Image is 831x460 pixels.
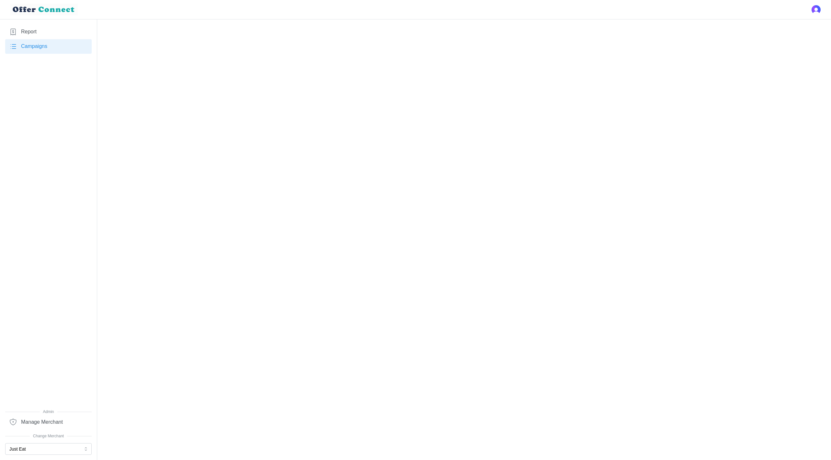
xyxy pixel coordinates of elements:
span: Report [21,28,37,36]
img: 's logo [812,5,821,14]
a: Report [5,25,92,39]
span: Change Merchant [5,433,92,439]
button: Just Eat [5,443,92,455]
a: Manage Merchant [5,415,92,429]
a: Campaigns [5,39,92,54]
span: Campaigns [21,42,47,51]
img: loyalBe Logo [10,4,78,15]
span: Admin [5,409,92,415]
span: Manage Merchant [21,418,63,426]
button: Open user button [812,5,821,14]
